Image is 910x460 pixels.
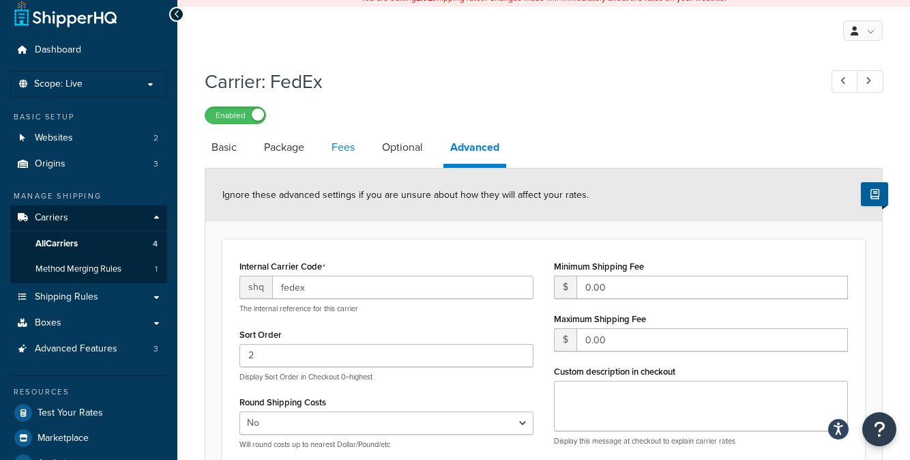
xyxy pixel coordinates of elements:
h1: Carrier: FedEx [205,68,806,95]
a: Test Your Rates [10,401,167,425]
a: Method Merging Rules1 [10,257,167,282]
a: Optional [375,131,430,164]
span: Origins [35,158,65,170]
div: Manage Shipping [10,190,167,202]
li: Websites [10,126,167,151]
span: Carriers [35,212,68,224]
span: All Carriers [35,238,78,250]
span: Marketplace [38,433,89,444]
a: AllCarriers4 [10,231,167,257]
span: 1 [155,263,158,275]
p: Display this message at checkout to explain carrier rates [554,436,848,446]
span: 4 [153,238,158,250]
label: Maximum Shipping Fee [554,314,646,324]
span: Method Merging Rules [35,263,121,275]
span: Websites [35,132,73,144]
span: Test Your Rates [38,407,103,419]
span: Scope: Live [34,78,83,90]
div: Basic Setup [10,111,167,123]
a: Boxes [10,311,167,336]
li: Method Merging Rules [10,257,167,282]
a: Basic [205,131,244,164]
span: Dashboard [35,44,81,56]
a: Websites2 [10,126,167,151]
span: 2 [153,132,158,144]
span: 3 [153,158,158,170]
a: Fees [325,131,362,164]
a: Marketplace [10,426,167,450]
p: Will round costs up to nearest Dollar/Pound/etc [239,440,533,450]
span: Ignore these advanced settings if you are unsure about how they will affect your rates. [222,188,589,202]
span: $ [554,328,576,351]
a: Advanced Features3 [10,336,167,362]
a: Package [257,131,311,164]
p: The internal reference for this carrier [239,304,533,314]
a: Origins3 [10,152,167,177]
li: Carriers [10,205,167,283]
p: Display Sort Order in Checkout 0=highest [239,372,533,382]
a: Carriers [10,205,167,231]
span: Shipping Rules [35,291,98,303]
label: Enabled [205,107,265,124]
span: Boxes [35,317,61,329]
span: shq [239,276,272,299]
span: 3 [153,343,158,355]
div: Resources [10,386,167,398]
li: Advanced Features [10,336,167,362]
a: Shipping Rules [10,285,167,310]
label: Minimum Shipping Fee [554,261,644,272]
label: Internal Carrier Code [239,261,325,272]
label: Round Shipping Costs [239,397,326,407]
li: Origins [10,152,167,177]
button: Open Resource Center [862,412,896,446]
a: Dashboard [10,38,167,63]
button: Show Help Docs [861,182,888,206]
label: Custom description in checkout [554,366,675,377]
a: Advanced [443,131,506,168]
a: Previous Record [832,70,858,93]
label: Sort Order [239,330,282,340]
span: Advanced Features [35,343,117,355]
a: Next Record [857,70,883,93]
span: $ [554,276,576,299]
